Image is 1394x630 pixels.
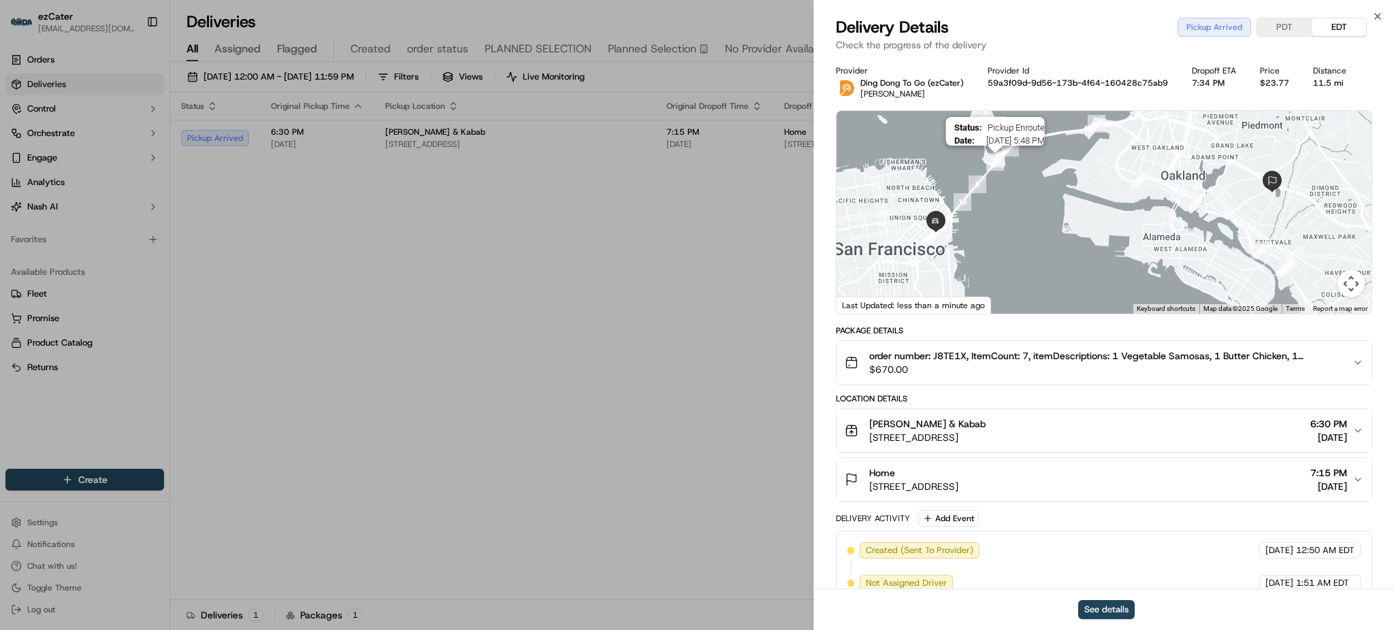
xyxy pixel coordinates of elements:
div: 📗 [14,199,25,210]
a: Open this area in Google Maps (opens a new window) [840,296,885,314]
span: 7:15 PM [1310,466,1347,480]
span: Pylon [135,231,165,241]
button: Start new chat [231,134,248,150]
div: Last Updated: less than a minute ago [837,297,991,314]
div: Delivery Activity [836,513,910,524]
span: Not Assigned Driver [866,577,947,589]
span: Status : [954,122,982,133]
span: [DATE] [1265,544,1293,557]
button: order number: J8TE1X, ItemCount: 7, itemDescriptions: 1 Vegetable Samosas, 1 Butter Chicken, 1 Na... [837,341,1372,384]
span: order number: J8TE1X, ItemCount: 7, itemDescriptions: 1 Vegetable Samosas, 1 Butter Chicken, 1 Na... [869,349,1342,363]
span: [STREET_ADDRESS] [869,480,958,493]
button: Keyboard shortcuts [1137,304,1195,314]
div: 6 [1088,115,1105,133]
span: Map data ©2025 Google [1203,305,1278,312]
a: Powered byPylon [96,230,165,241]
button: PDT [1257,18,1312,36]
div: 9 [969,176,986,193]
span: Home [869,466,895,480]
button: Add Event [918,510,979,527]
div: We're available if you need us! [46,144,172,154]
button: [PERSON_NAME] & Kabab[STREET_ADDRESS]6:30 PM[DATE] [837,409,1372,452]
span: [DATE] [1310,480,1347,493]
div: 15 [928,225,946,243]
div: 17 [928,224,945,242]
div: 11.5 mi [1313,78,1348,88]
div: $23.77 [1260,78,1291,88]
button: Map camera controls [1338,270,1365,297]
div: 19 [927,224,945,242]
img: Nash [14,14,41,41]
div: Provider Id [988,65,1170,76]
span: [STREET_ADDRESS] [869,431,986,444]
span: 6:30 PM [1310,417,1347,431]
span: Delivery Details [836,16,949,38]
span: Date : [954,135,974,146]
span: $670.00 [869,363,1342,376]
div: Location Details [836,393,1372,404]
img: ddtg_logo_v2.png [836,78,858,99]
div: 7:34 PM [1192,78,1238,88]
div: Distance [1313,65,1348,76]
span: [PERSON_NAME] [860,88,925,99]
span: [DATE] [1265,577,1293,589]
div: 10 [954,193,971,211]
button: Home[STREET_ADDRESS]7:15 PM[DATE] [837,458,1372,501]
div: 3 [1253,242,1271,259]
div: Provider [836,65,966,76]
span: 1:51 AM EDT [1296,577,1349,589]
div: 4 [1188,193,1206,211]
div: Package Details [836,325,1372,336]
p: Welcome 👋 [14,54,248,76]
div: 8 [986,153,1004,171]
div: 5 [1131,171,1148,189]
div: 2 [1277,259,1295,276]
div: 1 [1279,259,1297,277]
span: Knowledge Base [27,197,104,211]
input: Got a question? Start typing here... [35,88,245,102]
a: 💻API Documentation [110,192,224,216]
span: Pickup Enroute [987,122,1044,133]
img: Google [840,296,885,314]
button: EDT [1312,18,1366,36]
div: Price [1260,65,1291,76]
button: See details [1078,600,1135,619]
span: [DATE] [1310,431,1347,444]
span: Created (Sent To Provider) [866,544,973,557]
div: 11 [934,215,952,233]
span: API Documentation [129,197,218,211]
a: Terms (opens in new tab) [1286,305,1305,312]
a: 📗Knowledge Base [8,192,110,216]
div: Dropoff ETA [1192,65,1238,76]
div: 7 [1001,139,1019,156]
span: [DATE] 5:48 PM [979,135,1044,146]
button: 59a3f09d-9d56-173b-4f64-160428c75ab9 [988,78,1168,88]
a: Report a map error [1313,305,1367,312]
div: 14 [929,226,947,244]
img: 1736555255976-a54dd68f-1ca7-489b-9aae-adbdc363a1c4 [14,130,38,154]
div: Start new chat [46,130,223,144]
div: 💻 [115,199,126,210]
p: Check the progress of the delivery [836,38,1372,52]
p: Ding Dong To Go (ezCater) [860,78,964,88]
span: [PERSON_NAME] & Kabab [869,417,986,431]
span: 12:50 AM EDT [1296,544,1355,557]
